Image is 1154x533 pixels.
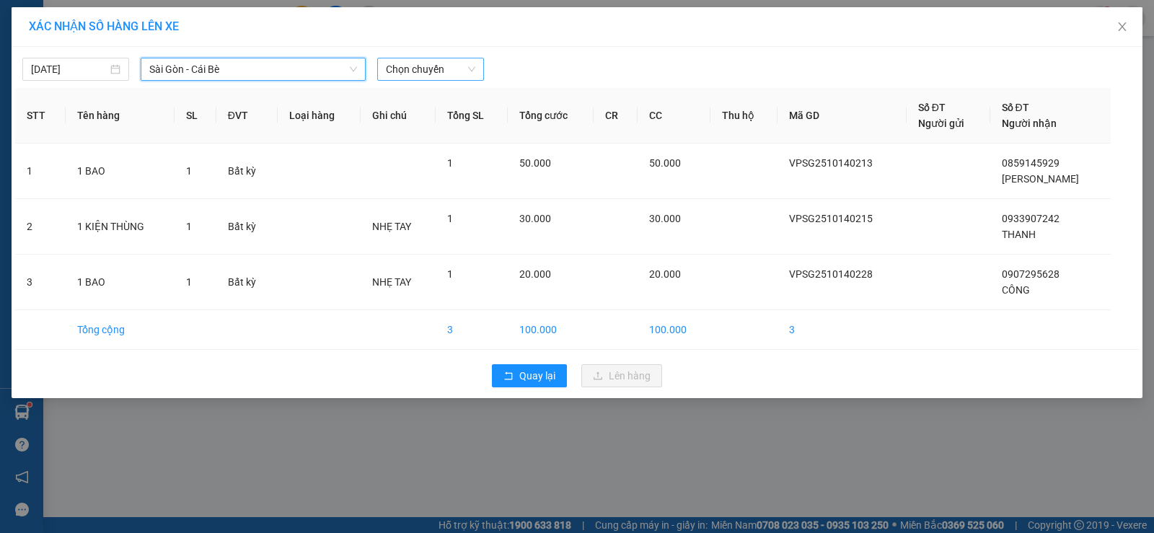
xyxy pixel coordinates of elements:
[1002,118,1057,129] span: Người nhận
[649,157,681,169] span: 50.000
[186,165,192,177] span: 1
[918,118,964,129] span: Người gửi
[372,221,411,232] span: NHẸ TAY
[175,88,216,144] th: SL
[519,157,551,169] span: 50.000
[361,88,436,144] th: Ghi chú
[66,310,175,350] td: Tổng cộng
[789,157,873,169] span: VPSG2510140213
[349,65,358,74] span: down
[649,213,681,224] span: 30.000
[649,268,681,280] span: 20.000
[789,268,873,280] span: VPSG2510140228
[1002,157,1060,169] span: 0859145929
[66,88,175,144] th: Tên hàng
[1002,229,1036,240] span: THANH
[1002,284,1030,296] span: CÔNG
[149,58,357,80] span: Sài Gòn - Cái Bè
[710,88,778,144] th: Thu hộ
[1002,173,1079,185] span: [PERSON_NAME]
[1116,21,1128,32] span: close
[447,213,453,224] span: 1
[1002,213,1060,224] span: 0933907242
[447,157,453,169] span: 1
[519,368,555,384] span: Quay lại
[29,19,179,33] span: XÁC NHẬN SỐ HÀNG LÊN XE
[436,310,508,350] td: 3
[186,276,192,288] span: 1
[66,255,175,310] td: 1 BAO
[66,199,175,255] td: 1 KIỆN THÙNG
[216,144,278,199] td: Bất kỳ
[508,88,594,144] th: Tổng cước
[503,371,514,382] span: rollback
[594,88,637,144] th: CR
[1002,102,1029,113] span: Số ĐT
[581,364,662,387] button: uploadLên hàng
[638,310,710,350] td: 100.000
[778,88,907,144] th: Mã GD
[519,213,551,224] span: 30.000
[789,213,873,224] span: VPSG2510140215
[186,221,192,232] span: 1
[15,199,66,255] td: 2
[15,255,66,310] td: 3
[492,364,567,387] button: rollbackQuay lại
[66,144,175,199] td: 1 BAO
[216,199,278,255] td: Bất kỳ
[918,102,946,113] span: Số ĐT
[31,61,107,77] input: 14/10/2025
[1002,268,1060,280] span: 0907295628
[372,276,411,288] span: NHẸ TAY
[638,88,710,144] th: CC
[1102,7,1142,48] button: Close
[15,144,66,199] td: 1
[216,88,278,144] th: ĐVT
[519,268,551,280] span: 20.000
[386,58,475,80] span: Chọn chuyến
[436,88,508,144] th: Tổng SL
[778,310,907,350] td: 3
[508,310,594,350] td: 100.000
[447,268,453,280] span: 1
[216,255,278,310] td: Bất kỳ
[278,88,361,144] th: Loại hàng
[15,88,66,144] th: STT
